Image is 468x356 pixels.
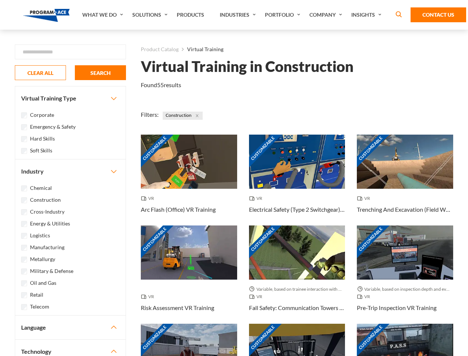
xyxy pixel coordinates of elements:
a: Customizable Thumbnail - Pre-Trip Inspection VR Training Variable, based on inspection depth and ... [357,225,453,324]
span: VR [249,293,265,300]
button: Virtual Training Type [15,86,126,110]
h3: Arc Flash (Office) VR Training [141,205,216,214]
button: CLEAR ALL [15,65,66,80]
input: Manufacturing [21,245,27,251]
h3: Risk Assessment VR Training [141,303,214,312]
label: Manufacturing [30,243,64,251]
span: VR [357,293,373,300]
span: VR [249,195,265,202]
label: Metallurgy [30,255,55,263]
span: Variable, based on trainee interaction with each section. [249,286,345,293]
h3: Fall Safety: Communication Towers VR Training [249,303,345,312]
em: 55 [157,81,164,88]
li: Virtual Training [179,44,223,54]
label: Construction [30,196,61,204]
button: Language [15,316,126,339]
label: Corporate [30,111,54,119]
input: Logistics [21,233,27,239]
label: Telecom [30,303,49,311]
input: Emergency & Safety [21,124,27,130]
h3: Pre-Trip Inspection VR Training [357,303,437,312]
label: Chemical [30,184,52,192]
button: Close [193,112,201,120]
input: Retail [21,292,27,298]
h3: Electrical Safety (Type 2 Switchgear) VR Training [249,205,345,214]
label: Soft Skills [30,146,52,155]
h3: Trenching And Excavation (Field Work) VR Training [357,205,453,214]
input: Cross-Industry [21,209,27,215]
a: Customizable Thumbnail - Risk Assessment VR Training VR Risk Assessment VR Training [141,225,237,324]
a: Customizable Thumbnail - Fall Safety: Communication Towers VR Training Variable, based on trainee... [249,225,345,324]
input: Military & Defense [21,268,27,274]
label: Oil and Gas [30,279,56,287]
label: Military & Defense [30,267,73,275]
span: VR [141,195,157,202]
a: Customizable Thumbnail - Arc Flash (Office) VR Training VR Arc Flash (Office) VR Training [141,135,237,225]
span: Construction [163,112,203,120]
a: Contact Us [411,7,466,22]
input: Oil and Gas [21,280,27,286]
input: Metallurgy [21,257,27,263]
input: Telecom [21,304,27,310]
input: Corporate [21,112,27,118]
span: Variable, based on inspection depth and event interaction. [357,286,453,293]
input: Construction [21,197,27,203]
label: Retail [30,291,43,299]
a: Customizable Thumbnail - Electrical Safety (Type 2 Switchgear) VR Training VR Electrical Safety (... [249,135,345,225]
input: Energy & Utilities [21,221,27,227]
h1: Virtual Training in Construction [141,60,354,73]
p: Found results [141,80,181,89]
a: Product Catalog [141,44,179,54]
label: Cross-Industry [30,208,64,216]
label: Energy & Utilities [30,220,70,228]
button: Industry [15,159,126,183]
a: Customizable Thumbnail - Trenching And Excavation (Field Work) VR Training VR Trenching And Excav... [357,135,453,225]
input: Hard Skills [21,136,27,142]
label: Hard Skills [30,135,55,143]
span: VR [357,195,373,202]
input: Chemical [21,185,27,191]
span: Filters: [141,111,159,118]
label: Logistics [30,231,50,240]
span: VR [141,293,157,300]
input: Soft Skills [21,148,27,154]
nav: breadcrumb [141,44,453,54]
img: Program-Ace [23,9,70,22]
label: Emergency & Safety [30,123,76,131]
